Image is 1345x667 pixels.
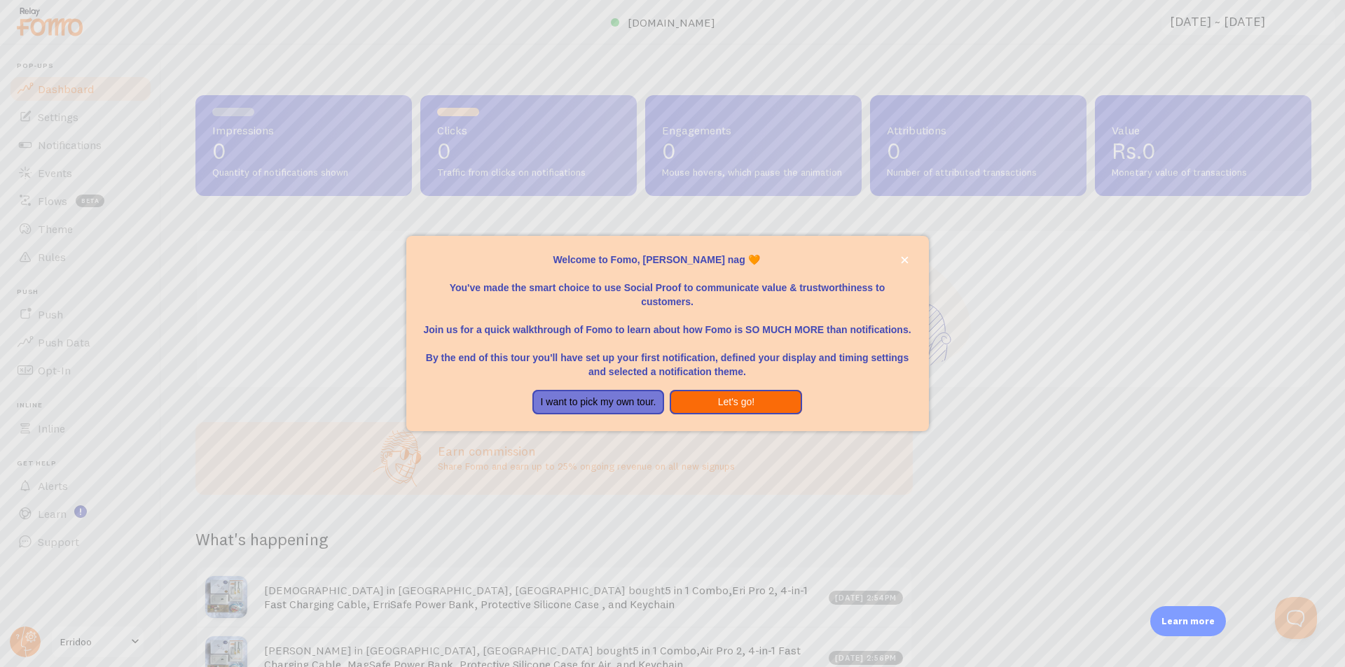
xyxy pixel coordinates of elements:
p: Join us for a quick walkthrough of Fomo to learn about how Fomo is SO MUCH MORE than notifications. [423,309,912,337]
div: Learn more [1150,606,1226,636]
p: Learn more [1161,615,1215,628]
p: You've made the smart choice to use Social Proof to communicate value & trustworthiness to custom... [423,267,912,309]
button: close, [897,253,912,267]
p: By the end of this tour you'll have set up your first notification, defined your display and timi... [423,337,912,379]
button: Let's go! [670,390,802,415]
button: I want to pick my own tour. [532,390,665,415]
p: Welcome to Fomo, [PERSON_NAME] nag 🧡 [423,253,912,267]
div: Welcome to Fomo, Erridoo nag 🧡You&amp;#39;ve made the smart choice to use Social Proof to communi... [406,236,929,432]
